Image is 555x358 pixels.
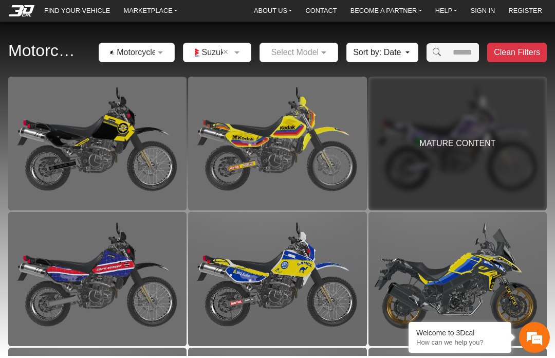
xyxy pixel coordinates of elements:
input: Amount (to the nearest dollar) [447,43,479,62]
div: Welcome to 3Dcal [416,329,504,337]
div: FAQs [69,267,133,299]
a: HELP [431,4,461,17]
div: Minimize live chat window [169,5,193,30]
div: Navigation go back [11,53,27,68]
p: How can we help you? [416,338,504,346]
div: Chat with us now [69,54,188,67]
a: FIND YOUR VEHICLE [40,4,114,17]
div: Articles [132,267,196,299]
span: Clean Field [223,46,232,59]
button: Sort by: Date [346,43,418,62]
span: We're online! [60,103,142,201]
span: MATURE CONTENT [419,137,495,150]
div: MATURE CONTENT [368,77,547,210]
span: Conversation [5,285,69,293]
h2: Motorcycles [8,37,78,64]
a: SIGN IN [467,4,499,17]
a: CONTACT [302,4,341,17]
a: ABOUT US [250,4,296,17]
a: REGISTER [504,4,546,17]
button: Clean Filters [487,43,547,62]
textarea: Type your message and hit 'Enter' [5,231,196,267]
a: BECOME A PARTNER [346,4,426,17]
a: MARKETPLACE [120,4,182,17]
